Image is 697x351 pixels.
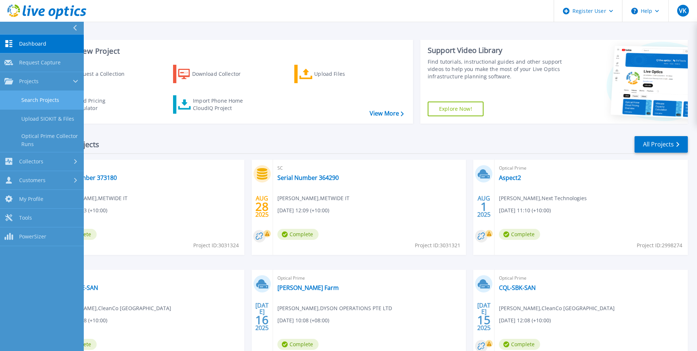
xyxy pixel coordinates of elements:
div: AUG 2025 [477,193,491,220]
a: All Projects [635,136,688,153]
a: Serial Number 364290 [277,174,339,181]
span: Complete [277,229,319,240]
span: SC [55,164,240,172]
span: VK [679,8,686,14]
div: Download Collector [192,67,251,81]
a: View More [370,110,404,117]
span: Complete [499,229,540,240]
div: Support Video Library [428,46,564,55]
span: [PERSON_NAME] , CleanCo [GEOGRAPHIC_DATA] [499,304,615,312]
a: Serial Number 373180 [55,174,117,181]
span: Tools [19,214,32,221]
span: Collectors [19,158,43,165]
a: [PERSON_NAME] Farm [277,284,339,291]
span: [PERSON_NAME] , Next Technologies [499,194,587,202]
div: Request a Collection [73,67,132,81]
a: Upload Files [294,65,376,83]
span: Complete [277,339,319,350]
div: Find tutorials, instructional guides and other support videos to help you make the most of your L... [428,58,564,80]
a: CQL-SBK-SAN [499,284,536,291]
div: Import Phone Home CloudIQ Project [193,97,250,112]
span: Customers [19,177,46,184]
span: My Profile [19,196,43,202]
span: PowerSizer [19,233,46,240]
span: Project ID: 3031324 [193,241,239,249]
span: 16 [255,317,269,323]
span: 15 [477,317,491,323]
span: [DATE] 11:10 (+10:00) [499,206,551,214]
span: [DATE] 10:08 (+08:00) [277,316,329,325]
span: Dashboard [19,40,46,47]
div: AUG 2025 [255,193,269,220]
div: Upload Files [314,67,373,81]
div: Cloud Pricing Calculator [72,97,131,112]
span: [PERSON_NAME] , METWIDE IT [55,194,127,202]
span: Optical Prime [55,274,240,282]
span: Project ID: 3031321 [415,241,460,249]
a: Aspect2 [499,174,521,181]
a: Download Collector [173,65,255,83]
span: [PERSON_NAME] , METWIDE IT [277,194,349,202]
span: 28 [255,203,269,210]
span: SC [277,164,462,172]
span: 1 [481,203,487,210]
span: Request Capture [19,59,61,66]
div: [DATE] 2025 [477,303,491,330]
span: Optical Prime [499,164,683,172]
a: Explore Now! [428,102,484,116]
span: [DATE] 12:08 (+10:00) [499,316,551,325]
span: Project ID: 2998274 [637,241,682,249]
span: Projects [19,78,39,85]
div: [DATE] 2025 [255,303,269,330]
span: Complete [499,339,540,350]
span: [DATE] 12:09 (+10:00) [277,206,329,214]
h3: Start a New Project [52,47,403,55]
a: Cloud Pricing Calculator [52,95,134,114]
span: Optical Prime [499,274,683,282]
span: Optical Prime [277,274,462,282]
a: Request a Collection [52,65,134,83]
span: [PERSON_NAME] , DYSON OPERATIONS PTE LTD [277,304,392,312]
span: [PERSON_NAME] , CleanCo [GEOGRAPHIC_DATA] [55,304,171,312]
